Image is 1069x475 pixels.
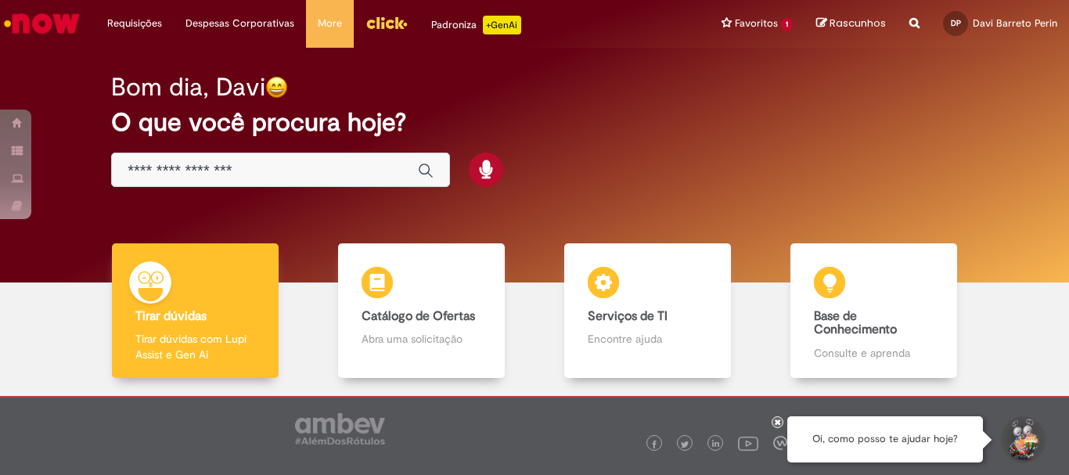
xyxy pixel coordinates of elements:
img: logo_footer_ambev_rotulo_gray.png [295,413,385,444]
a: Tirar dúvidas Tirar dúvidas com Lupi Assist e Gen Ai [82,243,308,379]
h2: O que você procura hoje? [111,109,958,136]
p: Encontre ajuda [588,331,707,347]
button: Iniciar Conversa de Suporte [999,416,1046,463]
b: Base de Conhecimento [814,308,897,338]
img: click_logo_yellow_360x200.png [365,11,408,34]
img: happy-face.png [265,76,288,99]
p: +GenAi [483,16,521,34]
p: Consulte e aprenda [814,345,933,361]
img: logo_footer_youtube.png [738,433,758,453]
b: Catálogo de Ofertas [362,308,475,324]
span: Davi Barreto Perin [973,16,1057,30]
b: Tirar dúvidas [135,308,207,324]
b: Serviços de TI [588,308,668,324]
span: More [318,16,342,31]
p: Abra uma solicitação [362,331,481,347]
img: logo_footer_linkedin.png [712,440,720,449]
h2: Bom dia, Davi [111,74,265,101]
span: Requisições [107,16,162,31]
img: ServiceNow [2,8,82,39]
div: Padroniza [431,16,521,34]
a: Rascunhos [816,16,886,31]
span: Favoritos [735,16,778,31]
span: 1 [781,18,793,31]
img: logo_footer_facebook.png [650,441,658,448]
a: Catálogo de Ofertas Abra uma solicitação [308,243,534,379]
p: Tirar dúvidas com Lupi Assist e Gen Ai [135,331,254,362]
span: DP [951,18,961,28]
div: Oi, como posso te ajudar hoje? [787,416,983,462]
span: Rascunhos [830,16,886,31]
img: logo_footer_twitter.png [681,441,689,448]
span: Despesas Corporativas [185,16,294,31]
img: logo_footer_workplace.png [773,436,787,450]
a: Serviços de TI Encontre ajuda [534,243,761,379]
a: Base de Conhecimento Consulte e aprenda [761,243,987,379]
